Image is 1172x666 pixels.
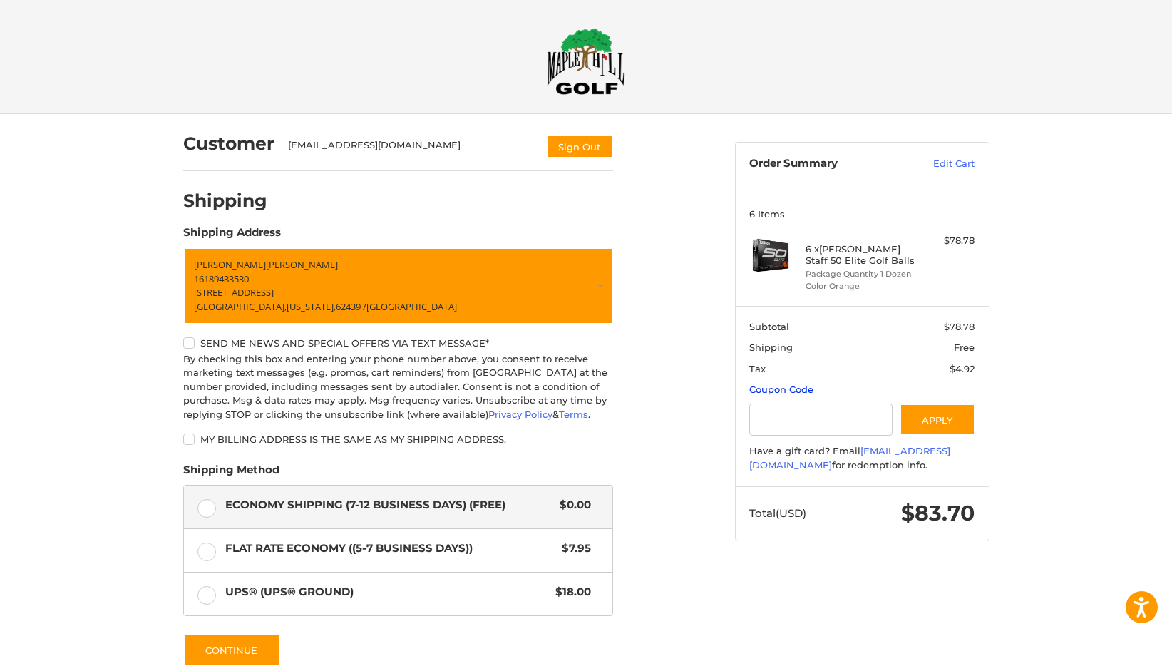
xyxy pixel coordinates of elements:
[749,342,793,353] span: Shipping
[749,384,813,395] a: Coupon Code
[194,300,287,313] span: [GEOGRAPHIC_DATA],
[806,268,915,280] li: Package Quantity 1 Dozen
[749,444,975,472] div: Have a gift card? Email for redemption info.
[546,135,613,158] button: Sign Out
[806,280,915,292] li: Color Orange
[183,434,613,445] label: My billing address is the same as my shipping address.
[336,300,366,313] span: 62439 /
[183,133,274,155] h2: Customer
[225,541,555,557] span: Flat Rate Economy ((5-7 Business Days))
[944,321,975,332] span: $78.78
[900,404,975,436] button: Apply
[266,258,338,271] span: [PERSON_NAME]
[950,363,975,374] span: $4.92
[749,404,893,436] input: Gift Certificate or Coupon Code
[749,506,806,520] span: Total (USD)
[488,409,552,420] a: Privacy Policy
[749,157,903,171] h3: Order Summary
[183,190,267,212] h2: Shipping
[366,300,457,313] span: [GEOGRAPHIC_DATA]
[183,462,279,485] legend: Shipping Method
[183,225,281,247] legend: Shipping Address
[901,500,975,526] span: $83.70
[806,243,915,267] h4: 6 x [PERSON_NAME] Staff 50 Elite Golf Balls
[559,409,588,420] a: Terms
[194,286,274,299] span: [STREET_ADDRESS]
[183,352,613,422] div: By checking this box and entering your phone number above, you consent to receive marketing text ...
[553,497,592,513] span: $0.00
[918,234,975,248] div: $78.78
[1054,627,1172,666] iframe: Google Customer Reviews
[287,300,336,313] span: [US_STATE],
[225,497,553,513] span: Economy Shipping (7-12 Business Days) (Free)
[288,138,532,158] div: [EMAIL_ADDRESS][DOMAIN_NAME]
[903,157,975,171] a: Edit Cart
[194,272,249,285] span: 16189433530
[749,321,789,332] span: Subtotal
[549,584,592,600] span: $18.00
[183,247,613,324] a: Enter or select a different address
[749,363,766,374] span: Tax
[183,337,613,349] label: Send me news and special offers via text message*
[547,28,625,95] img: Maple Hill Golf
[555,541,592,557] span: $7.95
[749,445,950,471] a: [EMAIL_ADDRESS][DOMAIN_NAME]
[194,258,266,271] span: [PERSON_NAME]
[954,342,975,353] span: Free
[749,208,975,220] h3: 6 Items
[225,584,549,600] span: UPS® (UPS® Ground)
